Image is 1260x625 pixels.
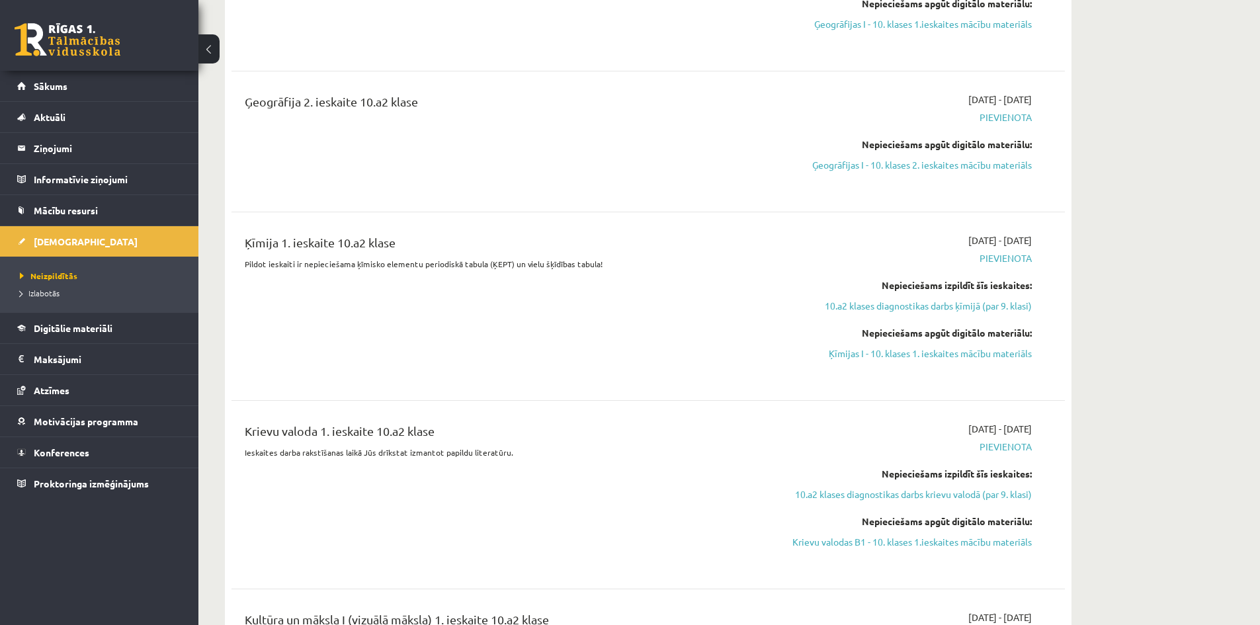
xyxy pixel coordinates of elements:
[17,437,182,468] a: Konferences
[34,80,67,92] span: Sākums
[782,467,1032,481] div: Nepieciešams izpildīt šīs ieskaites:
[782,158,1032,172] a: Ģeogrāfijas I - 10. klases 2. ieskaites mācību materiāls
[34,164,182,194] legend: Informatīvie ziņojumi
[17,468,182,499] a: Proktoringa izmēģinājums
[245,258,763,270] p: Pildot ieskaiti ir nepieciešama ķīmisko elementu periodiskā tabula (ĶEPT) un vielu šķīdības tabula!
[34,344,182,374] legend: Maksājumi
[20,271,77,281] span: Neizpildītās
[17,133,182,163] a: Ziņojumi
[34,446,89,458] span: Konferences
[782,487,1032,501] a: 10.a2 klases diagnostikas darbs krievu valodā (par 9. klasi)
[15,23,120,56] a: Rīgas 1. Tālmācības vidusskola
[34,322,112,334] span: Digitālie materiāli
[782,138,1032,151] div: Nepieciešams apgūt digitālo materiālu:
[245,422,763,446] div: Krievu valoda 1. ieskaite 10.a2 klase
[17,375,182,405] a: Atzīmes
[782,440,1032,454] span: Pievienota
[34,133,182,163] legend: Ziņojumi
[34,415,138,427] span: Motivācijas programma
[968,93,1032,106] span: [DATE] - [DATE]
[17,164,182,194] a: Informatīvie ziņojumi
[782,278,1032,292] div: Nepieciešams izpildīt šīs ieskaites:
[968,233,1032,247] span: [DATE] - [DATE]
[245,233,763,258] div: Ķīmija 1. ieskaite 10.a2 klase
[20,287,185,299] a: Izlabotās
[245,93,763,117] div: Ģeogrāfija 2. ieskaite 10.a2 klase
[17,313,182,343] a: Digitālie materiāli
[17,226,182,257] a: [DEMOGRAPHIC_DATA]
[20,288,60,298] span: Izlabotās
[782,535,1032,549] a: Krievu valodas B1 - 10. klases 1.ieskaites mācību materiāls
[782,110,1032,124] span: Pievienota
[782,17,1032,31] a: Ģeogrāfijas I - 10. klases 1.ieskaites mācību materiāls
[34,384,69,396] span: Atzīmes
[968,610,1032,624] span: [DATE] - [DATE]
[17,195,182,226] a: Mācību resursi
[34,111,65,123] span: Aktuāli
[782,515,1032,528] div: Nepieciešams apgūt digitālo materiālu:
[34,478,149,489] span: Proktoringa izmēģinājums
[17,71,182,101] a: Sākums
[782,251,1032,265] span: Pievienota
[34,204,98,216] span: Mācību resursi
[245,446,763,458] p: Ieskaites darba rakstīšanas laikā Jūs drīkstat izmantot papildu literatūru.
[968,422,1032,436] span: [DATE] - [DATE]
[17,102,182,132] a: Aktuāli
[17,344,182,374] a: Maksājumi
[782,347,1032,360] a: Ķīmijas I - 10. klases 1. ieskaites mācību materiāls
[20,270,185,282] a: Neizpildītās
[17,406,182,437] a: Motivācijas programma
[34,235,138,247] span: [DEMOGRAPHIC_DATA]
[782,299,1032,313] a: 10.a2 klases diagnostikas darbs ķīmijā (par 9. klasi)
[782,326,1032,340] div: Nepieciešams apgūt digitālo materiālu:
